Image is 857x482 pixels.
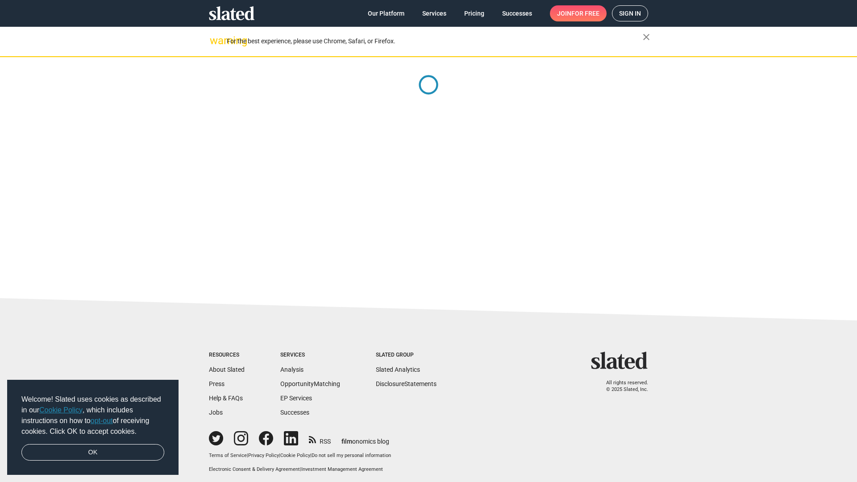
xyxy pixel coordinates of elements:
[502,5,532,21] span: Successes
[619,6,641,21] span: Sign in
[341,430,389,446] a: filmonomics blog
[280,395,312,402] a: EP Services
[376,380,437,387] a: DisclosureStatements
[209,409,223,416] a: Jobs
[301,466,383,472] a: Investment Management Agreement
[39,406,83,414] a: Cookie Policy
[209,352,245,359] div: Resources
[550,5,607,21] a: Joinfor free
[309,432,331,446] a: RSS
[464,5,484,21] span: Pricing
[280,453,310,458] a: Cookie Policy
[280,366,304,373] a: Analysis
[280,409,309,416] a: Successes
[209,453,247,458] a: Terms of Service
[209,395,243,402] a: Help & FAQs
[21,394,164,437] span: Welcome! Slated uses cookies as described in our , which includes instructions on how to of recei...
[597,380,648,393] p: All rights reserved. © 2025 Slated, Inc.
[557,5,599,21] span: Join
[361,5,412,21] a: Our Platform
[368,5,404,21] span: Our Platform
[341,438,352,445] span: film
[248,453,279,458] a: Privacy Policy
[210,35,220,46] mat-icon: warning
[280,352,340,359] div: Services
[300,466,301,472] span: |
[209,366,245,373] a: About Slated
[376,366,420,373] a: Slated Analytics
[422,5,446,21] span: Services
[310,453,312,458] span: |
[91,417,113,424] a: opt-out
[209,466,300,472] a: Electronic Consent & Delivery Agreement
[457,5,491,21] a: Pricing
[279,453,280,458] span: |
[415,5,453,21] a: Services
[7,380,179,475] div: cookieconsent
[571,5,599,21] span: for free
[209,380,225,387] a: Press
[312,453,391,459] button: Do not sell my personal information
[612,5,648,21] a: Sign in
[227,35,643,47] div: For the best experience, please use Chrome, Safari, or Firefox.
[495,5,539,21] a: Successes
[21,444,164,461] a: dismiss cookie message
[247,453,248,458] span: |
[641,32,652,42] mat-icon: close
[280,380,340,387] a: OpportunityMatching
[376,352,437,359] div: Slated Group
